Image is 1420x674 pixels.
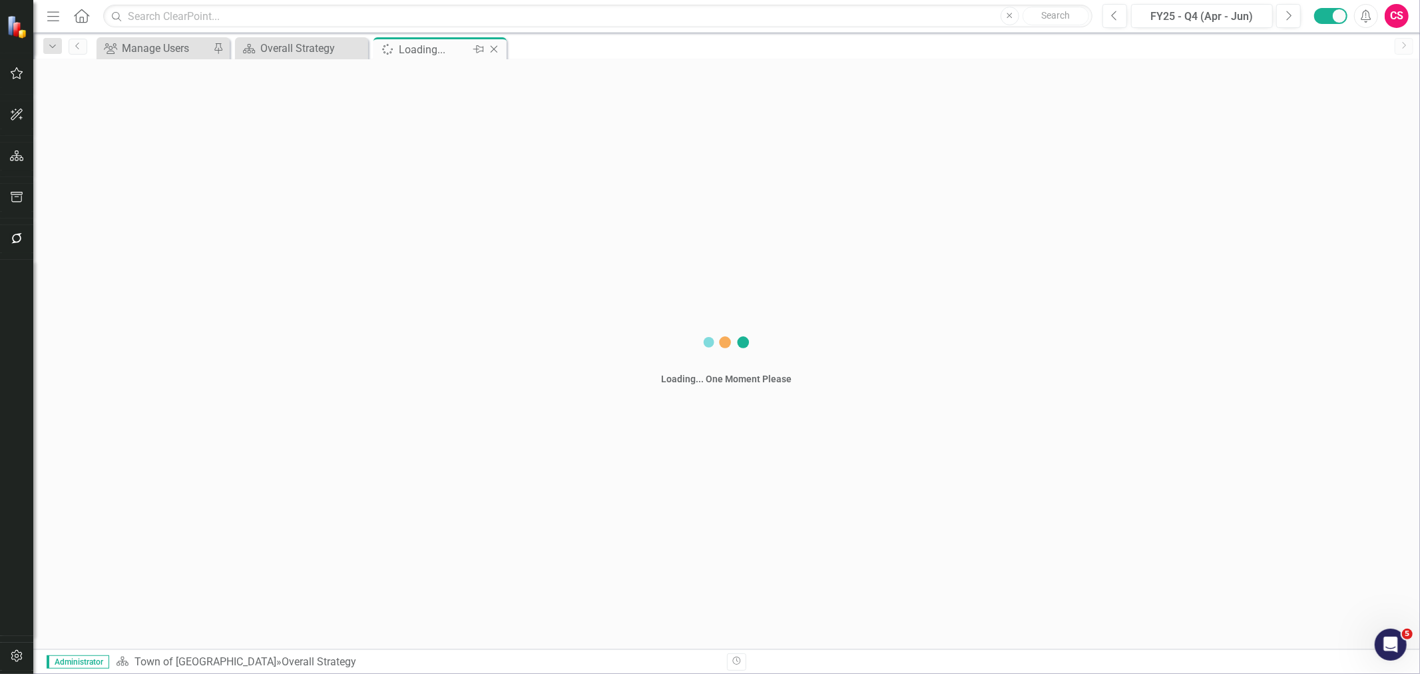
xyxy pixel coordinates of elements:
iframe: Intercom live chat [1375,629,1407,661]
span: Search [1041,10,1070,21]
div: Loading... [399,41,470,58]
button: CS [1385,4,1409,28]
div: Loading... One Moment Please [662,372,792,386]
a: Manage Users [100,40,210,57]
a: Town of [GEOGRAPHIC_DATA] [134,655,276,668]
img: ClearPoint Strategy [7,15,30,39]
div: Overall Strategy [282,655,356,668]
div: FY25 - Q4 (Apr - Jun) [1136,9,1268,25]
a: Overall Strategy [238,40,365,57]
span: 5 [1402,629,1413,639]
div: » [116,655,717,670]
button: Search [1023,7,1089,25]
input: Search ClearPoint... [103,5,1092,28]
button: FY25 - Q4 (Apr - Jun) [1131,4,1273,28]
span: Administrator [47,655,109,669]
div: Manage Users [122,40,210,57]
div: Overall Strategy [260,40,365,57]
